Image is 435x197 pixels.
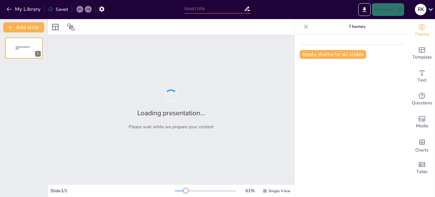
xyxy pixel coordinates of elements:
[137,109,205,117] h2: Loading presentation...
[50,188,175,194] div: Slide 1 / 1
[5,38,43,59] div: 1
[417,77,426,84] span: Text
[67,23,75,31] span: Position
[415,147,429,154] span: Charts
[409,65,435,88] div: Add text boxes
[48,6,68,12] div: Saved
[300,50,366,59] button: Apply theme to all slides
[129,124,214,130] p: Please wait while we prepare your content
[412,54,432,61] span: Template
[416,123,428,130] span: Media
[16,46,30,50] span: Sendsteps presentation editor
[409,111,435,134] div: Add images, graphics, shapes or video
[409,42,435,65] div: Add ready made slides
[35,51,41,57] div: 1
[409,19,435,42] div: Change the overall theme
[409,157,435,179] div: Add a table
[5,4,43,14] button: My Library
[415,31,429,38] span: Theme
[409,88,435,111] div: Get real-time input from your audience
[412,100,432,107] span: Questions
[415,3,426,16] button: R K
[50,22,61,32] div: Layout
[372,3,404,16] button: Present
[416,168,428,175] span: Table
[415,4,426,15] div: R K
[311,19,403,34] p: Themes
[184,4,244,13] input: Insert title
[358,3,371,16] button: Export to PowerPoint
[268,188,290,193] span: Single View
[409,134,435,157] div: Add charts and graphs
[242,188,258,194] div: 61 %
[3,22,44,32] button: Add slide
